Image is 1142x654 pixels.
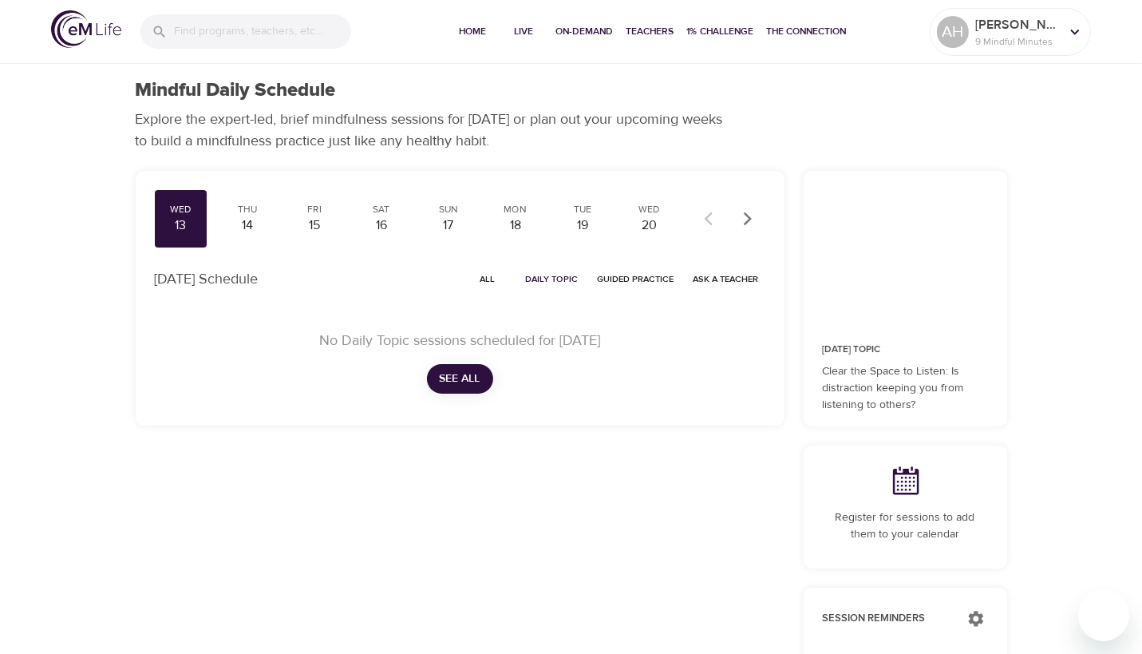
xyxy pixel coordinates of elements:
span: Home [454,23,492,40]
div: Thu [227,203,267,216]
div: 13 [161,216,201,235]
div: Mon [496,203,535,216]
div: Tue [563,203,603,216]
p: [DATE] Topic [823,343,988,357]
span: The Connection [767,23,847,40]
button: Ask a Teacher [687,267,765,291]
input: Find programs, teachers, etc... [174,14,351,49]
span: Live [505,23,543,40]
p: 9 Mindful Minutes [975,34,1060,49]
span: Teachers [626,23,674,40]
div: AH [937,16,969,48]
span: All [468,272,507,287]
p: Clear the Space to Listen: Is distraction keeping you from listening to others? [823,363,988,414]
span: Ask a Teacher [693,272,759,287]
p: Explore the expert-led, brief mindfulness sessions for [DATE] or plan out your upcoming weeks to ... [136,109,734,152]
div: Fri [294,203,334,216]
div: Wed [630,203,670,216]
span: 1% Challenge [687,23,754,40]
p: No Daily Topic sessions scheduled for [DATE] [174,330,746,351]
div: 19 [563,216,603,235]
iframe: Button to launch messaging window [1078,590,1129,641]
span: Guided Practice [598,272,674,287]
div: Wed [161,203,201,216]
div: Sun [429,203,468,216]
p: Register for sessions to add them to your calendar [823,509,988,543]
span: Daily Topic [526,272,579,287]
div: 15 [294,216,334,235]
div: Sat [362,203,401,216]
div: 16 [362,216,401,235]
div: 18 [496,216,535,235]
button: Daily Topic [520,267,585,291]
div: 14 [227,216,267,235]
p: Session Reminders [823,611,951,627]
span: On-Demand [556,23,614,40]
p: [PERSON_NAME] [975,15,1060,34]
span: See All [440,369,480,389]
p: [DATE] Schedule [155,268,259,290]
button: Guided Practice [591,267,681,291]
div: 20 [630,216,670,235]
button: See All [427,364,493,394]
img: logo [51,10,121,48]
div: 17 [429,216,468,235]
h1: Mindful Daily Schedule [136,79,336,102]
button: All [462,267,513,291]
